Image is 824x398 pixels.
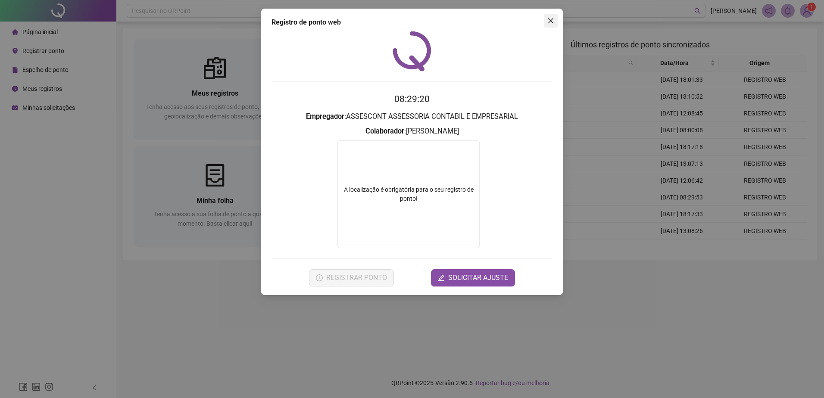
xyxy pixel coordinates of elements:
h3: : [PERSON_NAME] [272,126,552,137]
button: editSOLICITAR AJUSTE [431,269,515,286]
div: Registro de ponto web [272,17,552,28]
time: 08:29:20 [394,94,430,104]
button: Close [544,14,558,28]
img: QRPoint [393,31,431,71]
button: REGISTRAR PONTO [309,269,394,286]
span: SOLICITAR AJUSTE [448,273,508,283]
h3: : ASSESCONT ASSESSORIA CONTABIL E EMPRESARIAL [272,111,552,122]
div: A localização é obrigatória para o seu registro de ponto! [338,185,479,203]
strong: Colaborador [365,127,404,135]
strong: Empregador [306,112,344,121]
span: edit [438,274,445,281]
span: close [547,17,554,24]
